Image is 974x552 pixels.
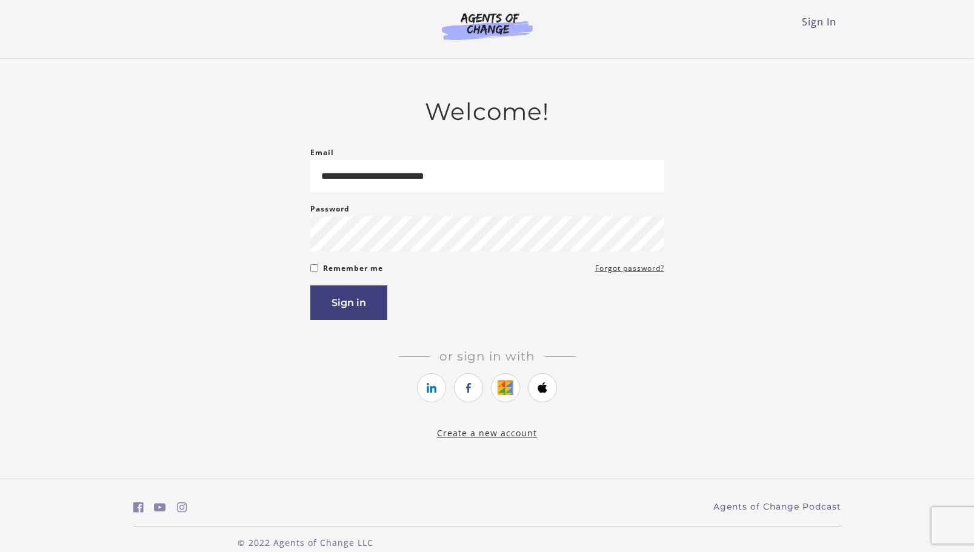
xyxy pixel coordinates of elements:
i: https://www.youtube.com/c/AgentsofChangeTestPrepbyMeaganMitchell (Open in a new window) [154,502,166,513]
img: Agents of Change Logo [429,12,545,40]
a: https://www.facebook.com/groups/aswbtestprep (Open in a new window) [133,499,144,516]
a: https://courses.thinkific.com/users/auth/facebook?ss%5Breferral%5D=&ss%5Buser_return_to%5D=%2Fcou... [454,373,483,402]
label: Remember me [323,261,383,276]
a: https://courses.thinkific.com/users/auth/linkedin?ss%5Breferral%5D=&ss%5Buser_return_to%5D=%2Fcou... [417,373,446,402]
span: Or sign in with [430,349,545,364]
a: Agents of Change Podcast [713,500,841,513]
a: https://courses.thinkific.com/users/auth/google?ss%5Breferral%5D=&ss%5Buser_return_to%5D=%2Fcours... [491,373,520,402]
label: Email [310,145,334,160]
i: https://www.facebook.com/groups/aswbtestprep (Open in a new window) [133,502,144,513]
a: Create a new account [437,427,537,439]
a: https://www.youtube.com/c/AgentsofChangeTestPrepbyMeaganMitchell (Open in a new window) [154,499,166,516]
a: Sign In [802,15,836,28]
p: © 2022 Agents of Change LLC [133,536,478,549]
i: https://www.instagram.com/agentsofchangeprep/ (Open in a new window) [177,502,187,513]
a: https://www.instagram.com/agentsofchangeprep/ (Open in a new window) [177,499,187,516]
label: Password [310,202,350,216]
a: https://courses.thinkific.com/users/auth/apple?ss%5Breferral%5D=&ss%5Buser_return_to%5D=%2Fcourse... [528,373,557,402]
a: Forgot password? [595,261,664,276]
button: Sign in [310,285,387,320]
h2: Welcome! [310,98,664,126]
